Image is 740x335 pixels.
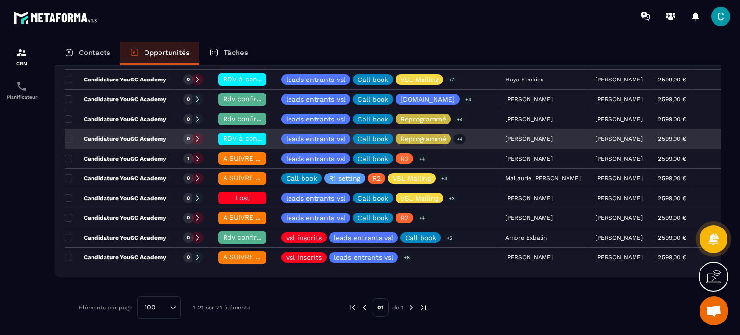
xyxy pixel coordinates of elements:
p: leads entrants vsl [286,195,345,201]
a: Opportunités [120,42,199,65]
p: 0 [187,116,190,122]
p: Candidature YouGC Academy [65,174,166,182]
div: Search for option [137,296,181,319]
p: VSL Mailing [393,175,431,182]
span: RDV à conf. A RAPPELER [223,134,304,142]
p: Candidature YouGC Academy [65,234,166,241]
p: Call book [357,135,388,142]
p: 01 [372,298,389,317]
p: Planificateur [2,94,41,100]
p: leads entrants vsl [286,155,345,162]
p: Candidature YouGC Academy [65,194,166,202]
p: 2 599,00 € [658,214,686,221]
span: A SUIVRE ⏳ [223,154,264,162]
p: 2 599,00 € [658,116,686,122]
p: Reprogrammé [400,116,446,122]
img: next [407,303,416,312]
p: [PERSON_NAME] [595,155,643,162]
p: Candidature YouGC Academy [65,115,166,123]
p: R2 [400,155,409,162]
p: 0 [187,96,190,103]
p: 0 [187,175,190,182]
p: leads entrants vsl [286,214,345,221]
p: [PERSON_NAME] [595,195,643,201]
p: [PERSON_NAME] [595,96,643,103]
img: next [419,303,428,312]
p: Candidature YouGC Academy [65,76,166,83]
span: 100 [141,302,159,313]
span: Rdv confirmé ✅ [223,115,277,122]
p: leads entrants vsl [286,96,345,103]
p: +4 [416,213,428,223]
p: +5 [443,233,456,243]
p: 2 599,00 € [658,195,686,201]
p: Candidature YouGC Academy [65,135,166,143]
a: schedulerschedulerPlanificateur [2,73,41,107]
p: Tâches [224,48,248,57]
p: Call book [357,155,388,162]
p: Contacts [79,48,110,57]
img: prev [348,303,357,312]
p: de 1 [392,304,404,311]
img: prev [360,303,369,312]
p: 0 [187,254,190,261]
p: +8 [400,253,413,263]
a: Contacts [55,42,120,65]
p: +4 [416,154,428,164]
p: [PERSON_NAME] [595,254,643,261]
p: Call book [357,195,388,201]
span: RDV à conf. A RAPPELER [223,75,304,83]
p: R2 [400,214,409,221]
p: leads entrants vsl [286,76,345,83]
p: 0 [187,135,190,142]
p: leads entrants vsl [286,135,345,142]
span: Lost [236,194,250,201]
p: Éléments par page [79,304,132,311]
input: Search for option [159,302,167,313]
p: +4 [438,174,450,184]
p: Call book [286,175,317,182]
p: Call book [357,116,388,122]
p: 1-21 sur 21 éléments [193,304,250,311]
p: +4 [453,114,466,124]
a: formationformationCRM [2,40,41,73]
p: VSL Mailing [400,76,438,83]
p: VSL Mailing [400,195,438,201]
p: 2 599,00 € [658,96,686,103]
p: +3 [446,193,458,203]
p: leads entrants vsl [286,116,345,122]
p: Candidature YouGC Academy [65,254,166,261]
img: scheduler [16,80,27,92]
p: 2 599,00 € [658,254,686,261]
p: 1 [187,155,189,162]
p: Candidature YouGC Academy [65,155,166,162]
span: Rdv confirmé ✅ [223,233,277,241]
p: 0 [187,195,190,201]
span: A SUIVRE ⏳ [223,214,264,221]
p: 2 599,00 € [658,76,686,83]
p: 2 599,00 € [658,135,686,142]
p: Call book [357,96,388,103]
p: vsl inscrits [286,234,322,241]
img: logo [13,9,100,27]
p: 0 [187,214,190,221]
p: Opportunités [144,48,190,57]
span: A SUIVRE ⏳ [223,253,264,261]
p: +4 [462,94,475,105]
p: Candidature YouGC Academy [65,214,166,222]
img: formation [16,47,27,58]
p: Candidature YouGC Academy [65,95,166,103]
p: R2 [372,175,381,182]
span: Rdv confirmé ✅ [223,95,277,103]
p: [PERSON_NAME] [595,214,643,221]
p: Call book [357,214,388,221]
p: [PERSON_NAME] [595,76,643,83]
p: +3 [446,75,458,85]
p: 2 599,00 € [658,234,686,241]
div: Ouvrir le chat [700,296,728,325]
p: +4 [453,134,466,144]
p: [DOMAIN_NAME] [400,96,455,103]
a: Tâches [199,42,258,65]
p: 2 599,00 € [658,155,686,162]
span: A SUIVRE ⏳ [223,174,264,182]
